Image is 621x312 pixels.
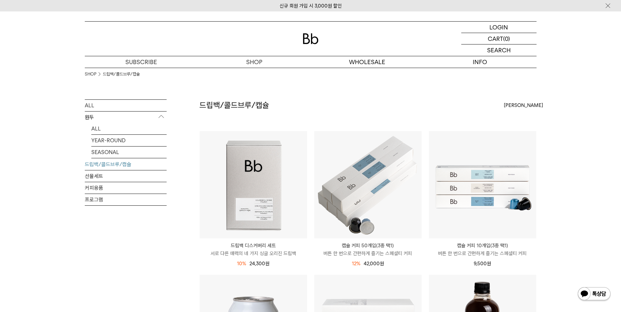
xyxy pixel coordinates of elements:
a: ALL [85,100,167,111]
img: 로고 [303,33,319,44]
a: LOGIN [461,22,537,33]
a: SHOP [85,71,96,78]
p: WHOLESALE [311,56,424,68]
p: INFO [424,56,537,68]
a: 커피용품 [85,182,167,194]
a: 선물세트 [85,170,167,182]
p: 버튼 한 번으로 간편하게 즐기는 스페셜티 커피 [314,250,422,257]
a: 신규 회원 가입 시 3,000원 할인 [280,3,342,9]
a: 프로그램 [85,194,167,205]
p: 원두 [85,112,167,123]
span: 24,300 [249,261,269,267]
p: 캡슐 커피 50개입(3종 택1) [314,242,422,250]
a: SEASONAL [91,147,167,158]
p: 드립백 디스커버리 세트 [200,242,307,250]
p: 버튼 한 번으로 간편하게 즐기는 스페셜티 커피 [429,250,536,257]
img: 캡슐 커피 10개입(3종 택1) [429,131,536,238]
img: 카카오톡 채널 1:1 채팅 버튼 [577,286,611,302]
a: SHOP [198,56,311,68]
a: 드립백 디스커버리 세트 [200,131,307,238]
p: 캡슐 커피 10개입(3종 택1) [429,242,536,250]
span: 9,500 [474,261,491,267]
span: 42,000 [364,261,384,267]
span: 원 [380,261,384,267]
a: 드립백/콜드브루/캡슐 [85,159,167,170]
img: 캡슐 커피 50개입(3종 택1) [314,131,422,238]
a: 캡슐 커피 10개입(3종 택1) 버튼 한 번으로 간편하게 즐기는 스페셜티 커피 [429,242,536,257]
p: (0) [503,33,510,44]
p: SEARCH [487,44,511,56]
div: 12% [352,260,360,268]
a: 드립백/콜드브루/캡슐 [103,71,140,78]
span: 원 [487,261,491,267]
a: YEAR-ROUND [91,135,167,146]
a: ALL [91,123,167,134]
p: 서로 다른 매력의 네 가지 싱글 오리진 드립백 [200,250,307,257]
p: CART [488,33,503,44]
a: 캡슐 커피 50개입(3종 택1) 버튼 한 번으로 간편하게 즐기는 스페셜티 커피 [314,242,422,257]
h2: 드립백/콜드브루/캡슐 [199,100,269,111]
a: 드립백 디스커버리 세트 서로 다른 매력의 네 가지 싱글 오리진 드립백 [200,242,307,257]
span: 원 [265,261,269,267]
a: CART (0) [461,33,537,44]
span: [PERSON_NAME] [504,101,543,109]
a: SUBSCRIBE [85,56,198,68]
div: 10% [237,260,246,268]
p: LOGIN [489,22,508,33]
